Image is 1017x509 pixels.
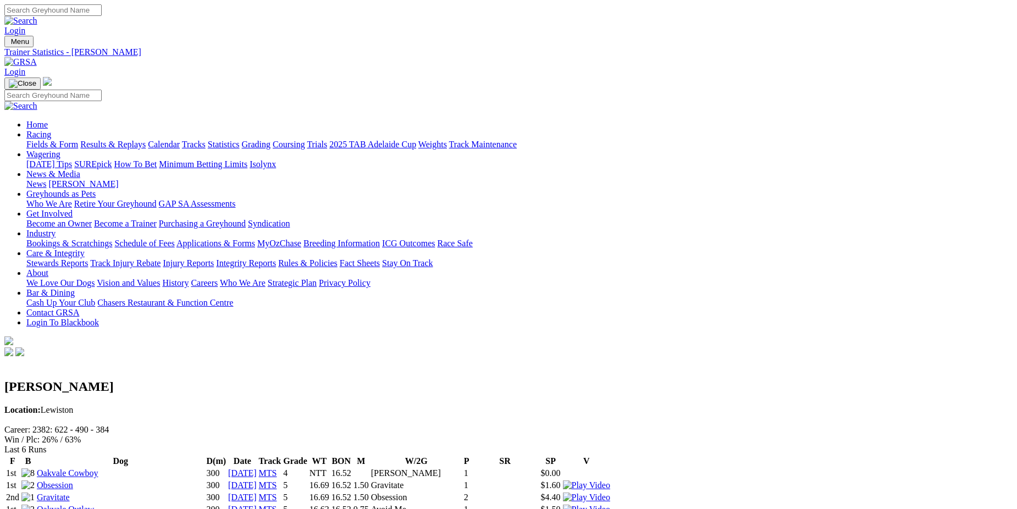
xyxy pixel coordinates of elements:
[4,347,13,356] img: facebook.svg
[21,480,35,490] img: 2
[26,199,72,208] a: Who We Are
[26,239,1013,248] div: Industry
[26,169,80,179] a: News & Media
[74,199,157,208] a: Retire Your Greyhound
[37,468,98,478] a: Oakvale Cowboy
[331,492,352,503] td: 16.52
[206,456,227,467] th: D(m)
[26,229,56,238] a: Industry
[259,493,277,502] a: MTS
[437,239,472,248] a: Race Safe
[259,480,277,490] a: MTS
[371,456,462,467] th: W/2G
[26,268,48,278] a: About
[540,480,561,491] td: $1.60
[97,298,233,307] a: Chasers Restaurant & Function Centre
[26,288,75,297] a: Bar & Dining
[471,456,539,467] th: SR
[26,298,95,307] a: Cash Up Your Club
[26,179,46,189] a: News
[5,456,20,467] th: F
[206,480,227,491] td: 300
[15,347,24,356] img: twitter.svg
[21,456,35,467] th: B
[4,78,41,90] button: Toggle navigation
[303,239,380,248] a: Breeding Information
[26,130,51,139] a: Racing
[11,37,29,46] span: Menu
[4,336,13,345] img: logo-grsa-white.png
[309,492,330,503] td: 16.69
[258,456,282,467] th: Track
[540,468,561,479] td: $0.00
[4,435,40,444] span: Win / Plc:
[4,445,1013,455] div: Last 6 Runs
[42,435,81,444] text: 26% / 63%
[250,159,276,169] a: Isolynx
[228,468,257,478] a: [DATE]
[26,278,95,287] a: We Love Our Dogs
[148,140,180,149] a: Calendar
[159,159,247,169] a: Minimum Betting Limits
[5,468,20,479] td: 1st
[353,456,369,467] th: M
[26,298,1013,308] div: Bar & Dining
[220,278,266,287] a: Who We Are
[4,405,73,414] span: Lewiston
[309,480,330,491] td: 16.69
[283,468,308,479] td: 4
[371,468,462,479] td: [PERSON_NAME]
[74,159,112,169] a: SUREpick
[26,278,1013,288] div: About
[26,219,92,228] a: Become an Owner
[371,492,462,503] td: Obsession
[449,140,517,149] a: Track Maintenance
[4,90,102,101] input: Search
[206,468,227,479] td: 300
[26,308,79,317] a: Contact GRSA
[26,219,1013,229] div: Get Involved
[90,258,161,268] a: Track Injury Rebate
[4,57,37,67] img: GRSA
[208,140,240,149] a: Statistics
[463,480,470,491] td: 1
[257,239,301,248] a: MyOzChase
[463,468,470,479] td: 1
[9,79,36,88] img: Close
[216,258,276,268] a: Integrity Reports
[159,199,236,208] a: GAP SA Assessments
[463,456,470,467] th: P
[32,425,109,434] text: 2382: 622 - 490 - 384
[26,199,1013,209] div: Greyhounds as Pets
[540,492,561,503] td: $4.40
[159,219,246,228] a: Purchasing a Greyhound
[283,480,308,491] td: 5
[4,26,25,35] a: Login
[563,493,610,502] img: Play Video
[26,189,96,198] a: Greyhounds as Pets
[4,101,37,111] img: Search
[4,379,1013,394] h2: [PERSON_NAME]
[26,179,1013,189] div: News & Media
[43,77,52,86] img: logo-grsa-white.png
[371,480,462,491] td: Gravitate
[206,492,227,503] td: 300
[331,480,352,491] td: 16.52
[4,425,30,434] span: Career:
[21,493,35,502] img: 1
[26,258,1013,268] div: Care & Integrity
[4,36,34,47] button: Toggle navigation
[4,47,1013,57] a: Trainer Statistics - [PERSON_NAME]
[26,318,99,327] a: Login To Blackbook
[228,456,257,467] th: Date
[26,159,72,169] a: [DATE] Tips
[259,468,277,478] a: MTS
[26,248,85,258] a: Care & Integrity
[97,278,160,287] a: Vision and Values
[309,456,330,467] th: WT
[26,140,78,149] a: Fields & Form
[268,278,317,287] a: Strategic Plan
[463,492,470,503] td: 2
[37,480,73,490] a: Obsession
[562,456,611,467] th: V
